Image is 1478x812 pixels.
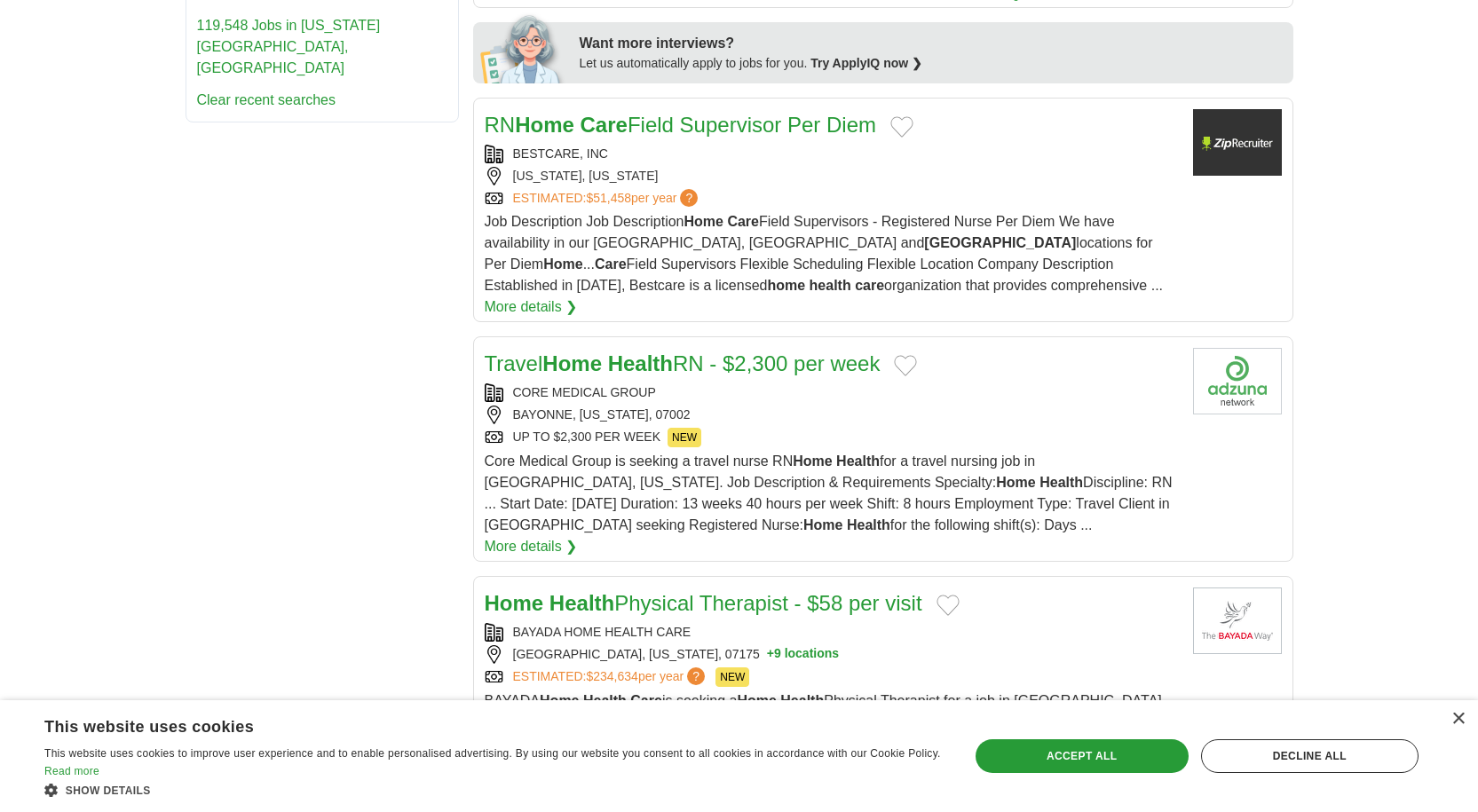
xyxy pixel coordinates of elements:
[1193,348,1282,414] img: Company logo
[586,191,631,205] span: $51,458
[44,781,942,799] div: Show details
[586,669,637,683] span: $234,634
[737,693,776,708] strong: Home
[197,92,336,107] a: Clear recent searches
[66,784,151,797] span: Show details
[485,383,1179,402] div: CORE MEDICAL GROUP
[485,536,578,557] a: More details ❯
[515,113,574,137] strong: Home
[1451,713,1465,726] div: Close
[630,693,662,708] strong: Care
[595,256,627,272] strong: Care
[485,167,1179,185] div: [US_STATE], [US_STATE]
[480,12,566,83] img: apply-iq-scientist.png
[513,625,692,639] a: BAYADA HOME HEALTH CARE
[715,667,749,687] span: NEW
[855,278,884,293] strong: care
[540,693,579,708] strong: Home
[583,693,627,708] strong: Health
[924,235,1076,250] strong: [GEOGRAPHIC_DATA]
[485,214,1164,293] span: Job Description Job Description Field Supervisors - Registered Nurse Per Diem We have availabilit...
[485,296,578,318] a: More details ❯
[668,428,701,447] span: NEW
[549,591,614,615] strong: Health
[1201,739,1419,773] div: Decline all
[543,256,582,272] strong: Home
[803,517,842,532] strong: Home
[485,453,1173,532] span: Core Medical Group is seeking a travel nurse RN for a travel nursing job in [GEOGRAPHIC_DATA], [U...
[847,517,890,532] strong: Health
[684,214,723,229] strong: Home
[810,278,851,293] strong: health
[996,475,1035,490] strong: Home
[485,693,1169,772] span: BAYADA is seeking a Physical Therapist for a job in [GEOGRAPHIC_DATA], [US_STATE]. Job Descriptio...
[580,54,1283,73] div: Let us automatically apply to jobs for you.
[687,667,705,685] span: ?
[485,113,877,137] a: RNHome CareField Supervisor Per Diem
[485,645,1179,664] div: [GEOGRAPHIC_DATA], [US_STATE], 07175
[793,453,832,469] strong: Home
[485,428,1179,447] div: UP TO $2,300 PER WEEK
[1193,587,1282,654] img: BAYADA Home Health Care logo
[810,56,922,70] a: Try ApplyIQ now ❯
[44,747,941,760] span: This website uses cookies to improve user experience and to enable personalised advertising. By u...
[44,711,897,737] div: This website uses cookies
[485,351,881,375] a: TravelHome HealthRN - $2,300 per week
[1193,109,1282,176] img: Company logo
[197,18,381,75] a: 119,548 Jobs in [US_STATE][GEOGRAPHIC_DATA], [GEOGRAPHIC_DATA]
[608,351,673,375] strong: Health
[485,406,1179,424] div: BAYONNE, [US_STATE], 07002
[937,595,960,616] button: Add to favorite jobs
[513,667,709,687] a: ESTIMATED:$234,634per year?
[767,278,805,293] strong: home
[890,116,913,138] button: Add to favorite jobs
[767,645,774,664] span: +
[485,591,544,615] strong: Home
[976,739,1189,773] div: Accept all
[680,189,698,207] span: ?
[513,189,702,208] a: ESTIMATED:$51,458per year?
[836,453,880,469] strong: Health
[767,645,839,664] button: +9 locations
[485,591,922,615] a: Home HealthPhysical Therapist - $58 per visit
[780,693,824,708] strong: Health
[1039,475,1083,490] strong: Health
[44,765,99,777] a: Read more, opens a new window
[894,355,917,376] button: Add to favorite jobs
[581,113,628,137] strong: Care
[542,351,602,375] strong: Home
[485,145,1179,163] div: BESTCARE, INC
[580,33,1283,54] div: Want more interviews?
[727,214,759,229] strong: Care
